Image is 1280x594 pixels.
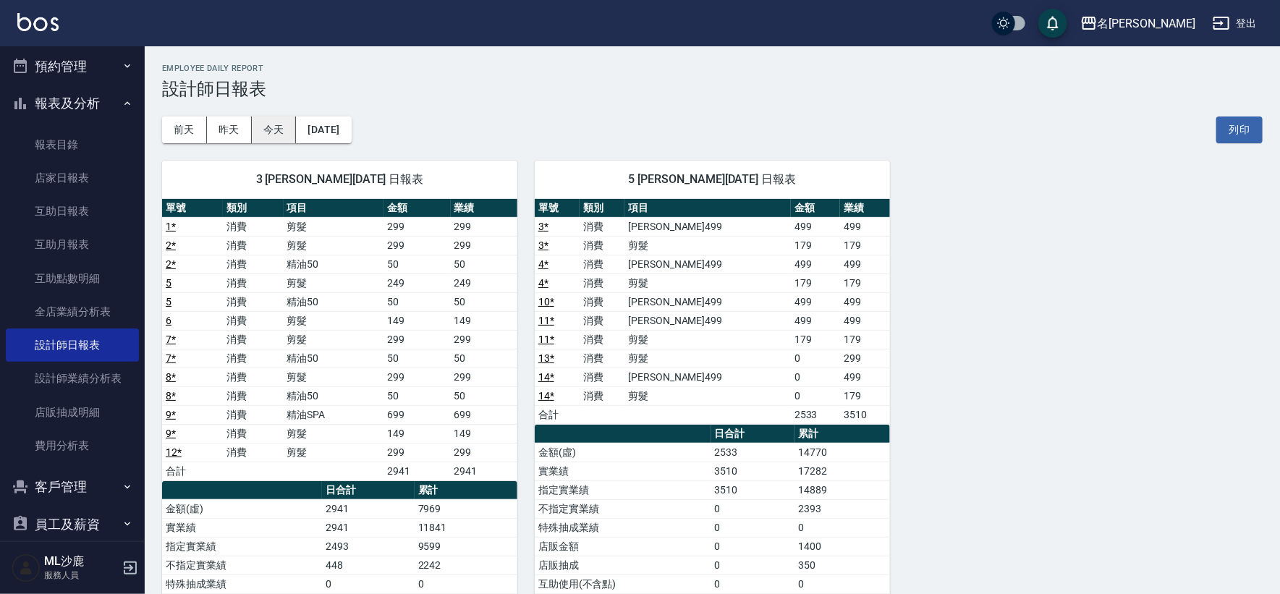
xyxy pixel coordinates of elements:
td: 金額(虛) [535,443,711,462]
td: 299 [451,236,517,255]
td: 50 [383,292,450,311]
td: 消費 [580,236,624,255]
td: 350 [794,556,890,574]
td: 50 [451,292,517,311]
td: 指定實業績 [162,537,322,556]
td: 179 [840,273,890,292]
td: 剪髮 [284,311,384,330]
td: 299 [840,349,890,368]
button: 名[PERSON_NAME] [1075,9,1201,38]
td: 50 [451,349,517,368]
td: 消費 [223,368,284,386]
div: 名[PERSON_NAME] [1098,14,1195,33]
td: 179 [840,330,890,349]
td: 2533 [791,405,841,424]
h5: ML沙鹿 [44,554,118,569]
td: 179 [840,236,890,255]
th: 類別 [223,199,284,218]
td: 50 [451,386,517,405]
td: 179 [791,330,841,349]
td: 0 [415,574,517,593]
button: 昨天 [207,116,252,143]
td: 剪髮 [624,273,791,292]
td: 0 [794,574,890,593]
a: 互助月報表 [6,228,139,261]
th: 項目 [284,199,384,218]
td: 消費 [223,349,284,368]
td: 179 [840,386,890,405]
td: 448 [322,556,414,574]
td: 消費 [223,424,284,443]
td: 不指定實業績 [162,556,322,574]
th: 金額 [383,199,450,218]
th: 業績 [451,199,517,218]
td: 249 [451,273,517,292]
td: 0 [794,518,890,537]
th: 日合計 [322,481,414,500]
td: 50 [451,255,517,273]
td: 149 [451,311,517,330]
td: 剪髮 [284,330,384,349]
td: 499 [791,292,841,311]
td: 實業績 [535,462,711,480]
td: 消費 [580,330,624,349]
td: 14889 [794,480,890,499]
td: 499 [840,311,890,330]
td: 299 [451,443,517,462]
td: 149 [383,424,450,443]
td: 2533 [711,443,794,462]
button: 前天 [162,116,207,143]
td: [PERSON_NAME]499 [624,255,791,273]
td: 179 [791,236,841,255]
td: 299 [451,330,517,349]
th: 累計 [794,425,890,444]
td: 0 [711,537,794,556]
td: 精油50 [284,386,384,405]
a: 互助日報表 [6,195,139,228]
a: 5 [166,277,171,289]
td: 2941 [322,499,414,518]
td: 消費 [580,349,624,368]
td: 299 [383,236,450,255]
td: 0 [791,349,841,368]
td: 3510 [711,462,794,480]
td: 0 [711,518,794,537]
td: 消費 [223,386,284,405]
td: 互助使用(不含點) [535,574,711,593]
td: 金額(虛) [162,499,322,518]
td: 17282 [794,462,890,480]
th: 單號 [162,199,223,218]
td: 消費 [580,368,624,386]
td: 0 [791,368,841,386]
td: 消費 [580,311,624,330]
h2: Employee Daily Report [162,64,1263,73]
a: 5 [166,296,171,307]
td: 合計 [162,462,223,480]
td: [PERSON_NAME]499 [624,368,791,386]
td: 消費 [580,292,624,311]
a: 6 [166,315,171,326]
span: 5 [PERSON_NAME][DATE] 日報表 [552,172,873,187]
td: 2242 [415,556,517,574]
td: 消費 [223,330,284,349]
td: 剪髮 [284,217,384,236]
button: [DATE] [296,116,351,143]
td: 消費 [580,255,624,273]
td: 精油SPA [284,405,384,424]
td: 剪髮 [624,386,791,405]
button: 預約管理 [6,48,139,85]
td: 店販抽成 [535,556,711,574]
td: 179 [791,273,841,292]
img: Logo [17,13,59,31]
td: 2393 [794,499,890,518]
td: [PERSON_NAME]499 [624,311,791,330]
td: 剪髮 [624,349,791,368]
a: 互助點數明細 [6,262,139,295]
h3: 設計師日報表 [162,79,1263,99]
td: 消費 [223,273,284,292]
table: a dense table [162,199,517,481]
td: 699 [383,405,450,424]
td: 149 [383,311,450,330]
td: 消費 [580,273,624,292]
td: 2493 [322,537,414,556]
